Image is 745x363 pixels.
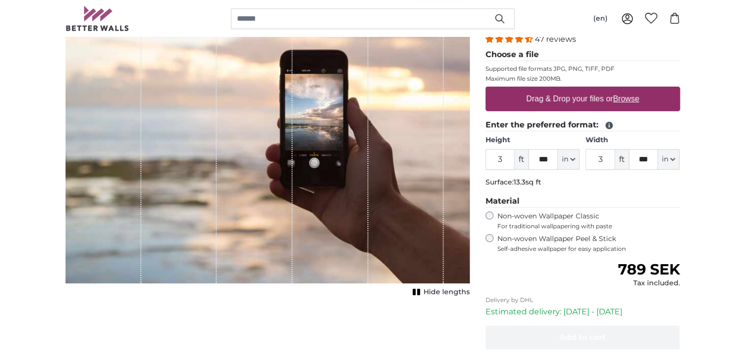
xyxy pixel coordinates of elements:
span: 47 reviews [535,34,576,44]
span: 13.3sq ft [514,178,541,186]
p: Surface: [486,178,680,187]
label: Width [585,135,680,145]
legend: Enter the preferred format: [486,119,680,131]
button: Hide lengths [410,285,470,299]
p: Estimated delivery: [DATE] - [DATE] [486,306,680,318]
u: Browse [613,94,639,103]
legend: Choose a file [486,49,680,61]
span: For traditional wallpapering with paste [497,222,680,230]
button: in [658,149,680,170]
span: Self-adhesive wallpaper for easy application [497,245,680,253]
button: Add to cart [486,326,680,349]
span: in [662,154,668,164]
legend: Material [486,195,680,208]
span: 789 SEK [617,260,680,278]
span: Add to cart [559,333,606,342]
button: (en) [585,10,615,28]
div: Tax included. [617,278,680,288]
label: Non-woven Wallpaper Peel & Stick [497,234,680,253]
p: Delivery by DHL [486,296,680,304]
label: Non-woven Wallpaper Classic [497,212,680,230]
button: in [558,149,580,170]
span: in [562,154,568,164]
p: Supported file formats JPG, PNG, TIFF, PDF [486,65,680,73]
span: Hide lengths [423,287,470,297]
label: Drag & Drop your files or [522,89,643,109]
p: Maximum file size 200MB. [486,75,680,83]
img: Betterwalls [65,6,130,31]
label: Height [486,135,580,145]
span: 4.38 stars [486,34,535,44]
span: ft [515,149,528,170]
span: ft [615,149,629,170]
